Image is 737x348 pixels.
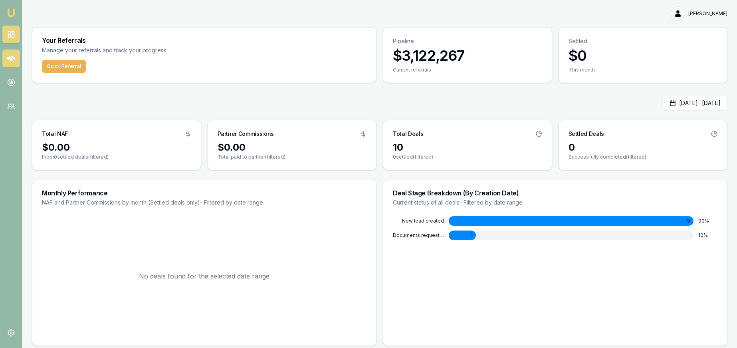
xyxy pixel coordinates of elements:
[42,199,367,207] p: NAF and Partner Commissions by month (Settled deals only) - Filtered by date range
[393,37,542,45] p: Pipeline
[393,130,423,138] h3: Total Deals
[688,10,727,17] span: [PERSON_NAME]
[569,48,718,64] h3: $0
[698,232,717,239] div: 10 %
[42,190,367,196] h3: Monthly Performance
[393,199,717,207] p: Current status of all deals - Filtered by date range
[6,8,16,18] img: emu-icon-u.png
[687,218,690,224] span: 9
[698,218,717,224] div: 90 %
[393,232,444,239] div: DOCUMENTS REQUESTED FROM CLIENT
[569,37,718,45] p: Settled
[393,48,542,64] h3: $3,122,267
[42,37,367,44] h3: Your Referrals
[393,67,542,73] div: Current referrals
[42,46,246,55] p: Manage your referrals and track your progress.
[663,96,727,110] button: [DATE]- [DATE]
[569,141,718,154] div: 0
[42,154,191,160] p: From 0 settled deals (filtered)
[569,130,604,138] h3: Settled Deals
[42,60,86,73] button: Quick Referral
[569,154,718,160] p: Successfully completed (filtered)
[218,154,367,160] p: Total paid to partner (filtered)
[218,130,274,138] h3: Partner Commissions
[471,232,473,239] span: 1
[393,190,717,196] h3: Deal Stage Breakdown (By Creation Date)
[42,216,367,336] div: No deals found for the selected date range
[218,141,367,154] div: $0.00
[393,154,542,160] p: 0 settled (filtered)
[393,218,444,224] div: NEW LEAD CREATED
[393,141,542,154] div: 10
[569,67,718,73] div: This month
[42,141,191,154] div: $0.00
[42,130,68,138] h3: Total NAF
